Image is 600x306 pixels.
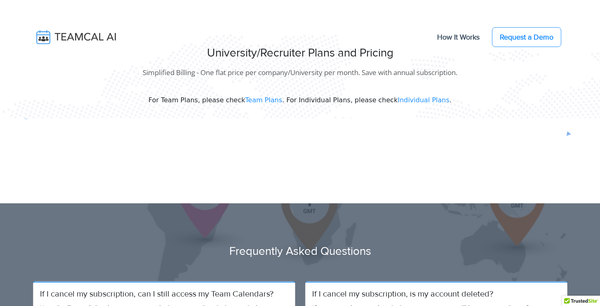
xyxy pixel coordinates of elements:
[429,28,488,46] a: How It Works
[398,96,449,104] a: Individual Plans
[312,289,560,299] h5: If I cancel my subscription, is my account deleted?
[40,289,288,299] h5: If I cancel my subscription, can I still access my Team Calendars?
[492,27,561,47] a: Request a Demo
[7,67,593,78] p: Simplified Billing - One flat price per company/University per month. Save with annual subscription.
[7,95,593,105] center: For Team Plans, please check . For Individual Plans, please check .
[245,96,282,104] a: Team Plans
[169,245,431,259] h3: Frequently Asked Questions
